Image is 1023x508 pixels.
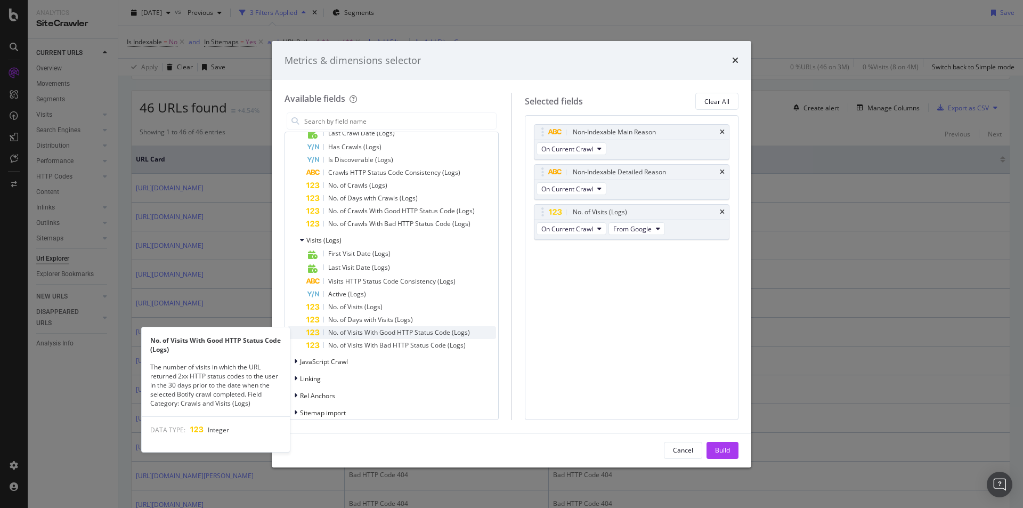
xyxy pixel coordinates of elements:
span: On Current Crawl [541,224,593,233]
span: On Current Crawl [541,184,593,193]
span: From Google [613,224,652,233]
span: No. of Visits With Good HTTP Status Code (Logs) [328,328,470,337]
div: The number of visits in which the URL returned 2xx HTTP status codes to the user in the 30 days p... [142,362,290,408]
span: No. of Crawls With Bad HTTP Status Code (Logs) [328,219,470,228]
span: No. of Visits With Bad HTTP Status Code (Logs) [328,341,466,350]
button: From Google [608,222,665,235]
div: Available fields [285,93,345,104]
button: Cancel [664,442,702,459]
div: Metrics & dimensions selector [285,54,421,68]
span: JavaScript Crawl [300,357,348,366]
div: Non-Indexable Main ReasontimesOn Current Crawl [534,124,730,160]
span: Linking [300,374,321,383]
div: modal [272,41,751,467]
span: Visits (Logs) [306,236,342,245]
div: Open Intercom Messenger [987,472,1012,497]
span: Crawls HTTP Status Code Consistency (Logs) [328,168,460,177]
button: On Current Crawl [537,222,606,235]
span: On Current Crawl [541,144,593,154]
div: Non-Indexable Detailed Reason [573,167,666,178]
span: No. of Days with Crawls (Logs) [328,193,418,203]
div: No. of Visits With Good HTTP Status Code (Logs) [142,336,290,354]
div: times [720,169,725,175]
span: Active (Logs) [328,289,366,299]
div: Build [715,446,730,455]
span: Rel Anchors [300,391,335,400]
div: No. of Visits (Logs) [573,207,627,217]
input: Search by field name [303,113,496,129]
span: Last Visit Date (Logs) [328,263,390,272]
span: No. of Days with Visits (Logs) [328,315,413,324]
span: Visits HTTP Status Code Consistency (Logs) [328,277,456,286]
div: Cancel [673,446,693,455]
div: No. of Visits (Logs)timesOn Current CrawlFrom Google [534,204,730,240]
div: Selected fields [525,95,583,108]
span: No. of Crawls (Logs) [328,181,387,190]
button: On Current Crawl [537,142,606,155]
div: Non-Indexable Main Reason [573,127,656,138]
span: No. of Visits (Logs) [328,302,383,311]
div: Non-Indexable Detailed ReasontimesOn Current Crawl [534,164,730,200]
button: On Current Crawl [537,182,606,195]
div: Clear All [704,97,729,106]
button: Build [707,442,738,459]
span: First Visit Date (Logs) [328,249,391,258]
button: Clear All [695,93,738,110]
span: Sitemap import [300,408,346,417]
div: times [732,54,738,68]
span: No. of Crawls With Good HTTP Status Code (Logs) [328,206,475,215]
span: Last Crawl Date (Logs) [328,128,395,138]
span: Is Discoverable (Logs) [328,155,393,164]
div: times [720,129,725,135]
div: times [720,209,725,215]
span: Has Crawls (Logs) [328,142,381,151]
